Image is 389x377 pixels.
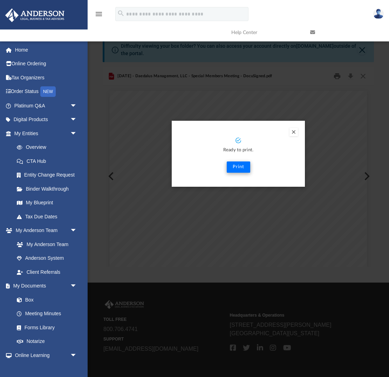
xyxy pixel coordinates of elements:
a: Notarize [10,335,84,349]
a: Help Center [226,19,305,46]
a: Online Learningarrow_drop_down [5,348,84,362]
a: My Anderson Teamarrow_drop_down [5,224,84,238]
img: User Pic [373,9,384,19]
span: arrow_drop_down [70,279,84,293]
a: Tax Due Dates [10,210,88,224]
span: arrow_drop_down [70,126,84,141]
a: Digital Productsarrow_drop_down [5,113,88,127]
span: arrow_drop_down [70,99,84,113]
a: Client Referrals [10,265,84,279]
span: arrow_drop_down [70,224,84,238]
a: Entity Change Request [10,168,88,182]
a: Online Ordering [5,57,88,71]
a: My Documentsarrow_drop_down [5,279,84,293]
div: Preview [103,67,374,267]
a: Tax Organizers [5,71,88,85]
a: My Blueprint [10,196,84,210]
a: menu [95,13,103,18]
i: search [117,9,125,17]
a: Courses [10,362,84,376]
p: Ready to print. [179,146,298,154]
a: My Anderson Team [10,237,81,251]
a: Binder Walkthrough [10,182,88,196]
a: Forms Library [10,320,81,335]
a: Order StatusNEW [5,85,88,99]
a: CTA Hub [10,154,88,168]
span: arrow_drop_down [70,348,84,363]
img: Anderson Advisors Platinum Portal [3,8,67,22]
a: Home [5,43,88,57]
a: My Entitiesarrow_drop_down [5,126,88,140]
span: arrow_drop_down [70,113,84,127]
a: Platinum Q&Aarrow_drop_down [5,99,88,113]
div: NEW [40,86,56,97]
a: Anderson System [10,251,84,265]
a: Overview [10,140,88,154]
a: Box [10,293,81,307]
a: Meeting Minutes [10,307,84,321]
i: menu [95,10,103,18]
button: Print [227,161,250,173]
